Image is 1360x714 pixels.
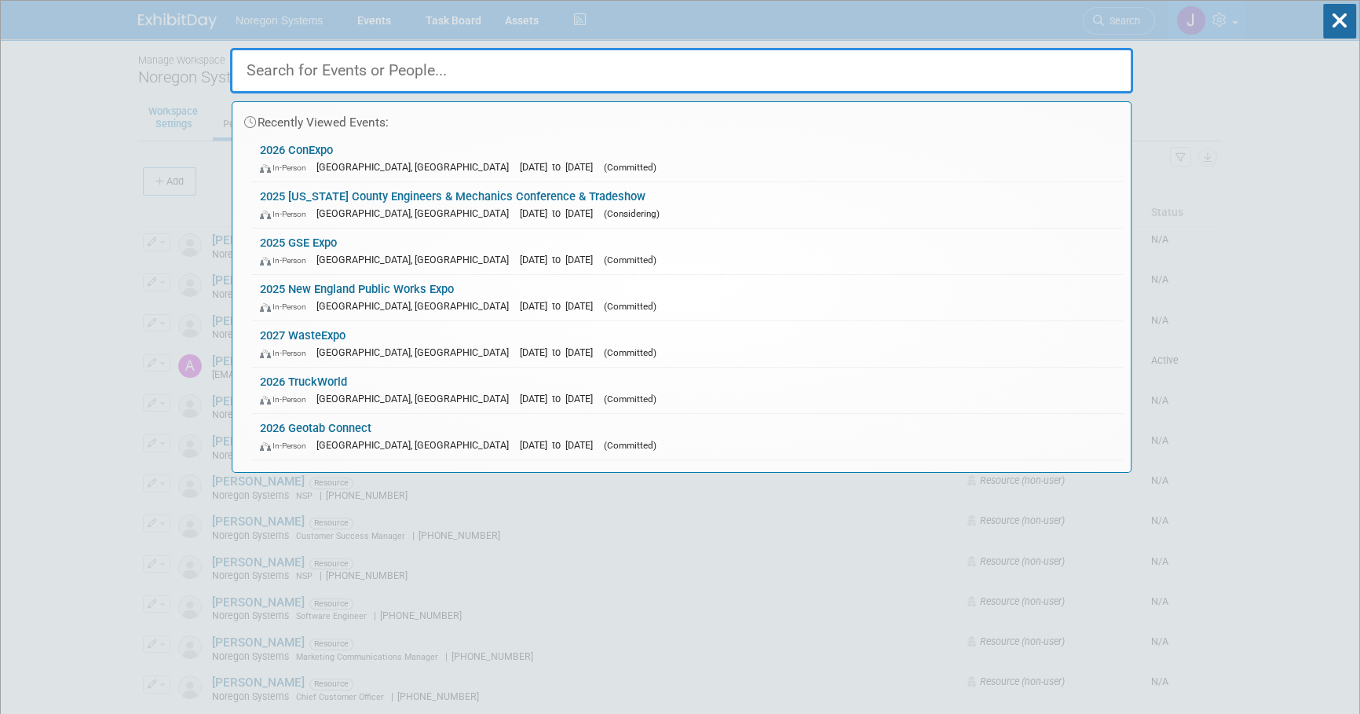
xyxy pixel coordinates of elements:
[260,209,313,219] span: In-Person
[604,440,656,451] span: (Committed)
[252,182,1123,228] a: 2025 [US_STATE] County Engineers & Mechanics Conference & Tradeshow In-Person [GEOGRAPHIC_DATA], ...
[260,163,313,173] span: In-Person
[252,368,1123,413] a: 2026 TruckWorld In-Person [GEOGRAPHIC_DATA], [GEOGRAPHIC_DATA] [DATE] to [DATE] (Committed)
[260,348,313,358] span: In-Person
[240,102,1123,136] div: Recently Viewed Events:
[520,161,601,173] span: [DATE] to [DATE]
[316,300,517,312] span: [GEOGRAPHIC_DATA], [GEOGRAPHIC_DATA]
[604,208,660,219] span: (Considering)
[520,207,601,219] span: [DATE] to [DATE]
[604,347,656,358] span: (Committed)
[520,346,601,358] span: [DATE] to [DATE]
[252,414,1123,460] a: 2026 Geotab Connect In-Person [GEOGRAPHIC_DATA], [GEOGRAPHIC_DATA] [DATE] to [DATE] (Committed)
[252,136,1123,181] a: 2026 ConExpo In-Person [GEOGRAPHIC_DATA], [GEOGRAPHIC_DATA] [DATE] to [DATE] (Committed)
[604,301,656,312] span: (Committed)
[520,439,601,451] span: [DATE] to [DATE]
[252,229,1123,274] a: 2025 GSE Expo In-Person [GEOGRAPHIC_DATA], [GEOGRAPHIC_DATA] [DATE] to [DATE] (Committed)
[260,394,313,405] span: In-Person
[252,321,1123,367] a: 2027 WasteExpo In-Person [GEOGRAPHIC_DATA], [GEOGRAPHIC_DATA] [DATE] to [DATE] (Committed)
[520,254,601,265] span: [DATE] to [DATE]
[252,275,1123,320] a: 2025 New England Public Works Expo In-Person [GEOGRAPHIC_DATA], [GEOGRAPHIC_DATA] [DATE] to [DATE...
[260,255,313,265] span: In-Person
[316,439,517,451] span: [GEOGRAPHIC_DATA], [GEOGRAPHIC_DATA]
[316,393,517,405] span: [GEOGRAPHIC_DATA], [GEOGRAPHIC_DATA]
[604,162,656,173] span: (Committed)
[604,394,656,405] span: (Committed)
[316,346,517,358] span: [GEOGRAPHIC_DATA], [GEOGRAPHIC_DATA]
[230,48,1133,93] input: Search for Events or People...
[316,207,517,219] span: [GEOGRAPHIC_DATA], [GEOGRAPHIC_DATA]
[520,300,601,312] span: [DATE] to [DATE]
[316,161,517,173] span: [GEOGRAPHIC_DATA], [GEOGRAPHIC_DATA]
[316,254,517,265] span: [GEOGRAPHIC_DATA], [GEOGRAPHIC_DATA]
[260,441,313,451] span: In-Person
[260,302,313,312] span: In-Person
[604,254,656,265] span: (Committed)
[520,393,601,405] span: [DATE] to [DATE]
